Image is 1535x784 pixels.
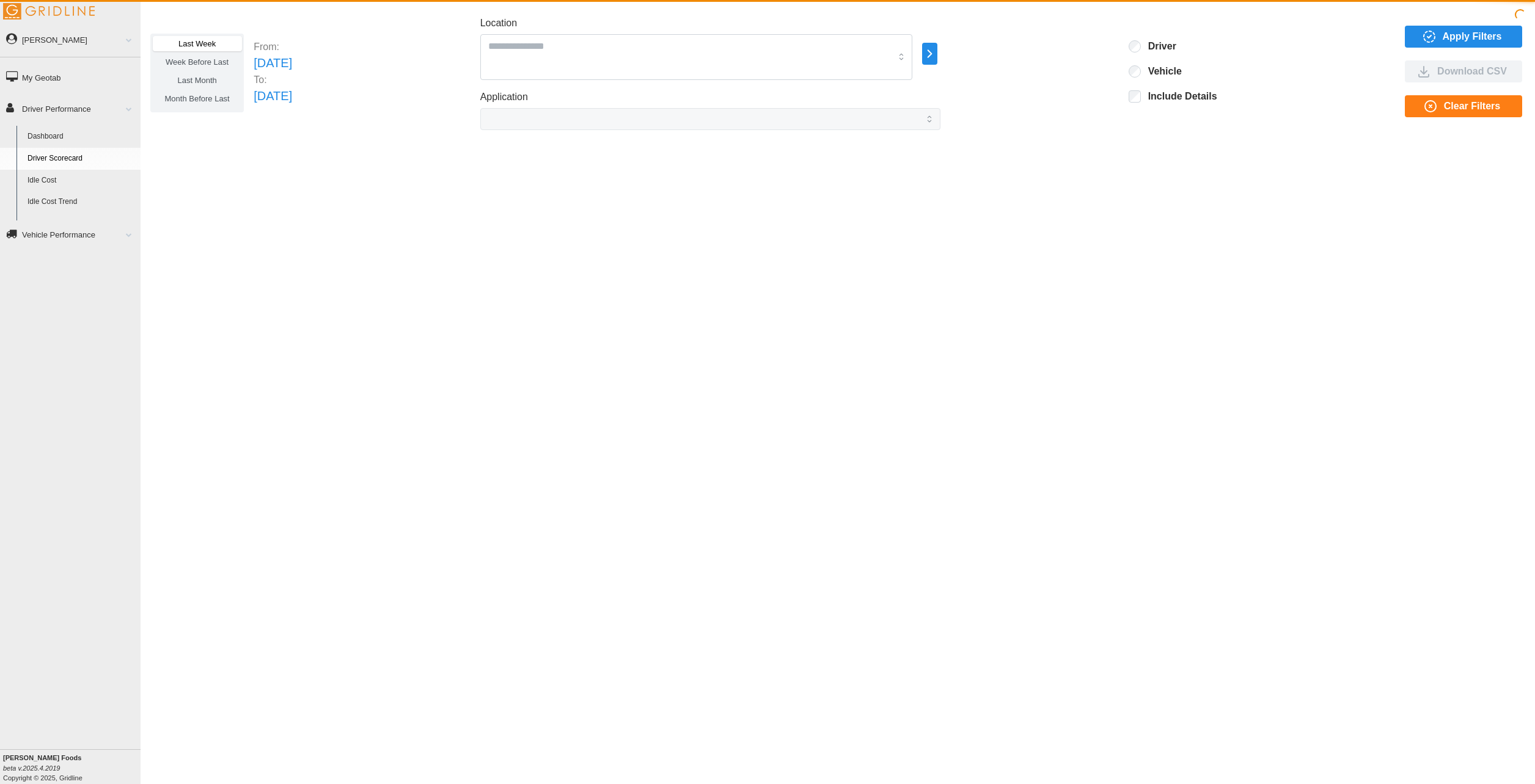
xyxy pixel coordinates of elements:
i: beta v.2025.4.2019 [3,764,60,772]
a: Idle Duration [22,213,141,235]
p: From: [254,40,292,54]
p: [DATE] [254,87,292,106]
button: Clear Filters [1405,95,1522,117]
button: Download CSV [1405,60,1522,82]
b: [PERSON_NAME] Foods [3,754,81,761]
div: Copyright © 2025, Gridline [3,753,141,783]
button: Apply Filters [1405,26,1522,48]
label: Driver [1141,40,1176,53]
span: Last Month [177,76,216,85]
span: Last Week [178,39,216,48]
label: Vehicle [1141,65,1182,78]
p: To: [254,73,292,87]
a: Idle Cost Trend [22,191,141,213]
span: Clear Filters [1444,96,1500,117]
label: Application [480,90,528,105]
label: Location [480,16,518,31]
label: Include Details [1141,90,1217,103]
a: Idle Cost [22,170,141,192]
span: Month Before Last [165,94,230,103]
img: Gridline [3,3,95,20]
span: Download CSV [1437,61,1507,82]
a: Driver Scorecard [22,148,141,170]
p: [DATE] [254,54,292,73]
a: Dashboard [22,126,141,148]
span: Apply Filters [1443,26,1502,47]
span: Week Before Last [166,57,229,67]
